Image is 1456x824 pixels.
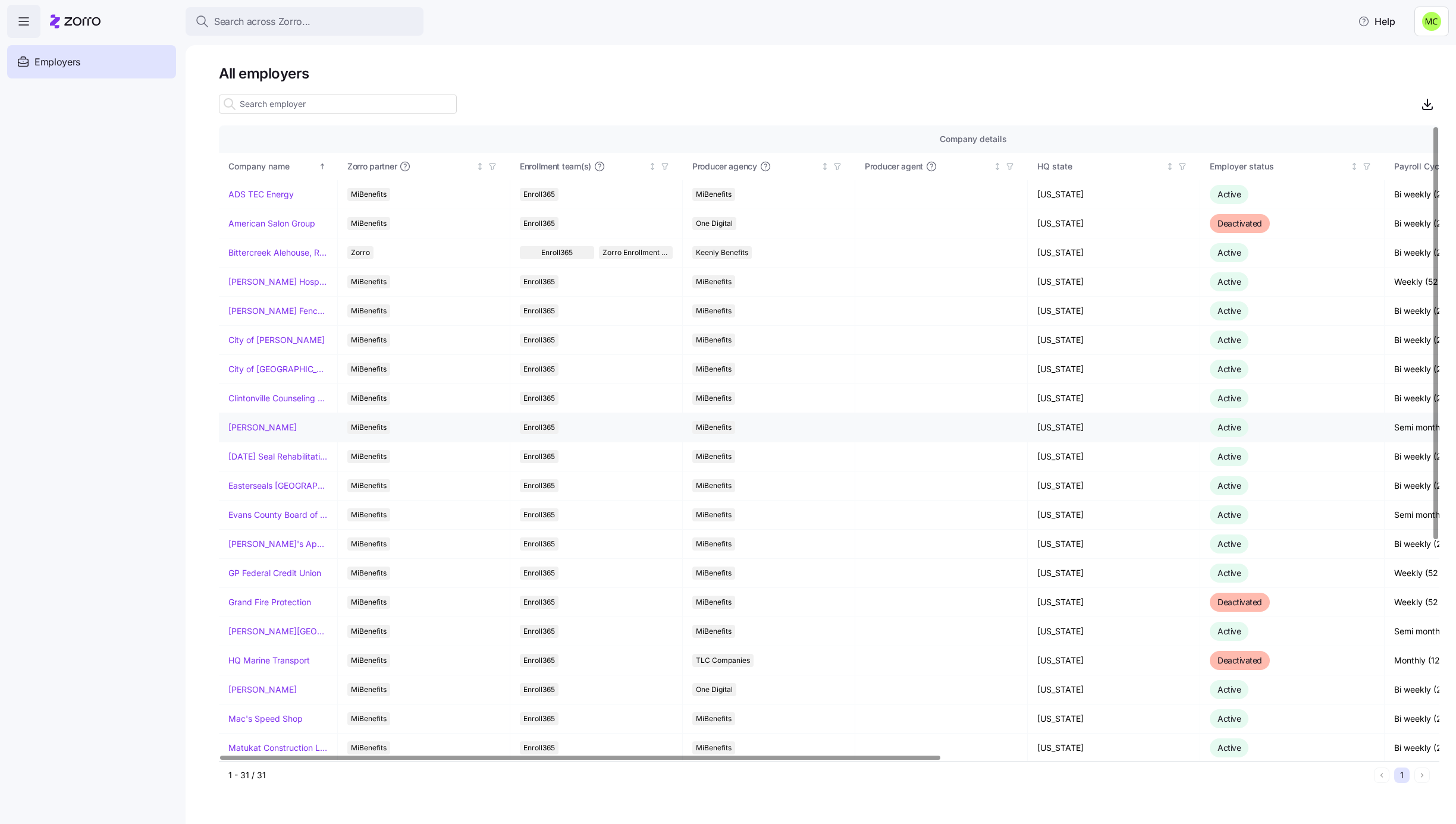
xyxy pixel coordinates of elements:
th: Producer agentNot sorted [855,153,1028,180]
span: MiBenefits [696,567,732,580]
td: [US_STATE] [1028,501,1200,530]
a: [PERSON_NAME]'s Appliance/[PERSON_NAME]'s Academy/Fluid Services [228,538,328,550]
a: GP Federal Credit Union [228,567,321,579]
a: City of [PERSON_NAME] [228,334,325,346]
span: MiBenefits [696,450,732,463]
td: [US_STATE] [1028,180,1200,209]
span: MiBenefits [351,683,387,696]
td: [US_STATE] [1028,355,1200,384]
a: Evans County Board of Commissioners [228,509,328,521]
td: [US_STATE] [1028,326,1200,355]
span: Enroll365 [523,421,555,434]
span: MiBenefits [696,275,732,288]
span: MiBenefits [351,712,387,725]
a: [PERSON_NAME] Hospitality [228,276,328,288]
td: [US_STATE] [1028,471,1200,501]
span: Enrollment team(s) [520,161,591,172]
a: American Salon Group [228,218,315,229]
div: Not sorted [821,162,829,171]
span: Zorro Enrollment Team [603,246,670,259]
span: Enroll365 [523,712,555,725]
span: Producer agent [865,161,923,172]
div: HQ state [1037,160,1163,173]
td: [US_STATE] [1028,617,1200,646]
a: [PERSON_NAME] [228,422,297,433]
td: [US_STATE] [1028,588,1200,617]
a: [DATE] Seal Rehabilitation Center of [GEOGRAPHIC_DATA] [228,451,328,463]
span: Enroll365 [523,275,555,288]
span: MiBenefits [351,421,387,434]
span: MiBenefits [696,363,732,376]
span: Active [1217,393,1241,403]
div: Not sorted [476,162,484,171]
span: Enroll365 [523,479,555,492]
span: Help [1358,14,1395,29]
td: [US_STATE] [1028,238,1200,268]
span: Enroll365 [523,304,555,317]
td: [US_STATE] [1028,734,1200,763]
span: Active [1217,335,1241,345]
span: Active [1217,743,1241,753]
span: Active [1217,480,1241,490]
img: fb6fbd1e9160ef83da3948286d18e3ea [1422,12,1441,31]
span: MiBenefits [696,479,732,492]
td: [US_STATE] [1028,530,1200,559]
span: MiBenefits [351,275,387,288]
span: Zorro partner [347,161,397,172]
span: Active [1217,306,1241,316]
span: Employers [34,55,80,70]
span: MiBenefits [351,334,387,347]
span: MiBenefits [351,479,387,492]
span: Active [1217,189,1241,199]
span: MiBenefits [696,421,732,434]
span: Active [1217,422,1241,432]
span: Enroll365 [523,654,555,667]
span: TLC Companies [696,654,750,667]
span: MiBenefits [351,537,387,551]
span: Active [1217,568,1241,578]
span: Active [1217,713,1241,724]
a: Matukat Construction LLC [228,742,328,754]
span: MiBenefits [351,596,387,609]
span: MiBenefits [351,654,387,667]
span: MiBenefits [351,567,387,580]
span: MiBenefits [351,625,387,638]
span: Enroll365 [523,741,555,754]
td: [US_STATE] [1028,209,1200,238]
span: One Digital [696,683,733,696]
span: Active [1217,684,1241,694]
span: MiBenefits [696,596,732,609]
button: Next page [1414,768,1430,783]
a: ADS TEC Energy [228,188,294,200]
span: MiBenefits [351,508,387,521]
div: Not sorted [1166,162,1174,171]
span: MiBenefits [696,625,732,638]
td: [US_STATE] [1028,384,1200,413]
span: MiBenefits [696,304,732,317]
span: MiBenefits [351,188,387,201]
input: Search employer [219,95,457,114]
span: Enroll365 [523,537,555,551]
span: MiBenefits [351,450,387,463]
a: Employers [7,45,176,78]
span: One Digital [696,217,733,230]
span: MiBenefits [696,741,732,754]
a: Easterseals [GEOGRAPHIC_DATA] & [GEOGRAPHIC_DATA][US_STATE] [228,480,328,492]
span: Enroll365 [523,683,555,696]
span: Deactivated [1217,597,1262,607]
button: Previous page [1374,768,1389,783]
a: [PERSON_NAME] Fence Company [228,305,328,317]
span: MiBenefits [696,392,732,405]
td: [US_STATE] [1028,705,1200,734]
th: HQ stateNot sorted [1028,153,1200,180]
span: MiBenefits [696,188,732,201]
span: Active [1217,539,1241,549]
a: Mac's Speed Shop [228,713,303,725]
a: [PERSON_NAME] [228,684,297,696]
button: 1 [1394,768,1410,783]
span: Deactivated [1217,218,1262,228]
th: Enrollment team(s)Not sorted [510,153,683,180]
div: Not sorted [1350,162,1358,171]
a: City of [GEOGRAPHIC_DATA] [228,363,328,375]
button: Search across Zorro... [186,7,423,36]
